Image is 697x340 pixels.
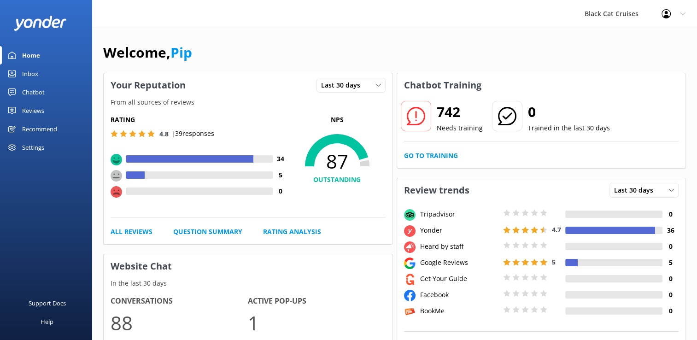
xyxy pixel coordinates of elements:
[14,16,67,31] img: yonder-white-logo.png
[111,227,152,237] a: All Reviews
[103,41,192,64] h1: Welcome,
[552,258,556,266] span: 5
[248,307,385,338] p: 1
[104,278,392,288] p: In the last 30 days
[614,185,659,195] span: Last 30 days
[437,123,483,133] p: Needs training
[418,225,501,235] div: Yonder
[662,306,679,316] h4: 0
[662,209,679,219] h4: 0
[397,73,488,97] h3: Chatbot Training
[662,258,679,268] h4: 5
[170,43,192,62] a: Pip
[111,295,248,307] h4: Conversations
[273,186,289,196] h4: 0
[111,307,248,338] p: 88
[22,138,44,157] div: Settings
[104,254,392,278] h3: Website Chat
[22,46,40,64] div: Home
[418,209,501,219] div: Tripadvisor
[22,101,44,120] div: Reviews
[289,115,386,125] p: NPS
[263,227,321,237] a: Rating Analysis
[662,290,679,300] h4: 0
[662,225,679,235] h4: 36
[273,170,289,180] h4: 5
[404,151,458,161] a: Go to Training
[418,290,501,300] div: Facebook
[528,101,610,123] h2: 0
[29,294,66,312] div: Support Docs
[248,295,385,307] h4: Active Pop-ups
[528,123,610,133] p: Trained in the last 30 days
[111,115,289,125] h5: Rating
[397,178,476,202] h3: Review trends
[104,73,193,97] h3: Your Reputation
[418,306,501,316] div: BookMe
[41,312,53,331] div: Help
[437,101,483,123] h2: 742
[552,225,561,234] span: 4.7
[289,175,386,185] h4: OUTSTANDING
[22,64,38,83] div: Inbox
[418,258,501,268] div: Google Reviews
[22,120,57,138] div: Recommend
[289,150,386,173] span: 87
[418,241,501,252] div: Heard by staff
[321,80,366,90] span: Last 30 days
[173,227,242,237] a: Question Summary
[662,241,679,252] h4: 0
[418,274,501,284] div: Get Your Guide
[171,129,214,139] p: | 39 responses
[662,274,679,284] h4: 0
[104,97,392,107] p: From all sources of reviews
[273,154,289,164] h4: 34
[159,129,169,138] span: 4.8
[22,83,45,101] div: Chatbot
